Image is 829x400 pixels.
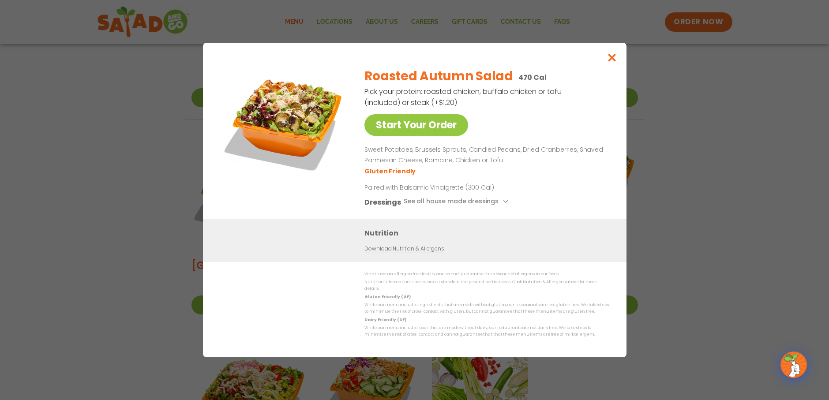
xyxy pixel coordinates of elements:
[223,60,346,184] img: Featured product photo for Roasted Autumn Salad
[364,145,605,166] p: Sweet Potatoes, Brussels Sprouts, Candied Pecans, Dried Cranberries, Shaved Parmesan Cheese, Roma...
[518,72,546,83] p: 470 Cal
[364,167,417,176] li: Gluten Friendly
[364,325,609,338] p: While our menu includes foods that are made without dairy, our restaurants are not dairy free. We...
[364,279,609,292] p: Nutrition information is based on our standard recipes and portion sizes. Click Nutrition & Aller...
[364,302,609,315] p: While our menu includes ingredients that are made without gluten, our restaurants are not gluten ...
[597,43,626,72] button: Close modal
[364,197,401,208] h3: Dressings
[364,114,468,136] a: Start Your Order
[364,317,406,322] strong: Dairy Friendly (DF)
[364,228,613,239] h3: Nutrition
[364,67,513,86] h2: Roasted Autumn Salad
[364,294,410,299] strong: Gluten Friendly (GF)
[364,183,528,192] p: Paired with Balsamic Vinaigrette (300 Cal)
[403,197,510,208] button: See all house made dressings
[781,352,806,377] img: wpChatIcon
[364,245,444,253] a: Download Nutrition & Allergens
[364,271,609,277] p: We are not an allergen free facility and cannot guarantee the absence of allergens in our foods.
[364,86,563,108] p: Pick your protein: roasted chicken, buffalo chicken or tofu (included) or steak (+$1.20)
